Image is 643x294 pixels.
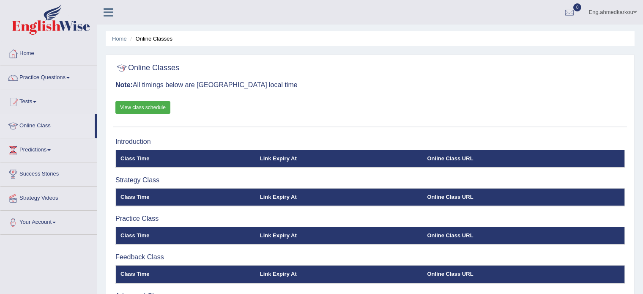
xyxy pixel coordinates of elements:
th: Class Time [116,188,255,206]
a: Your Account [0,211,97,232]
span: 0 [573,3,582,11]
th: Online Class URL [423,227,625,245]
th: Online Class URL [423,265,625,283]
th: Link Expiry At [255,150,423,168]
th: Class Time [116,227,255,245]
a: View class schedule [115,101,170,114]
th: Online Class URL [423,150,625,168]
h3: Feedback Class [115,253,625,261]
a: Home [112,36,127,42]
th: Online Class URL [423,188,625,206]
th: Class Time [116,265,255,283]
th: Link Expiry At [255,265,423,283]
h3: Introduction [115,138,625,146]
a: Practice Questions [0,66,97,87]
th: Link Expiry At [255,188,423,206]
a: Strategy Videos [0,187,97,208]
a: Predictions [0,138,97,159]
h3: Practice Class [115,215,625,223]
th: Link Expiry At [255,227,423,245]
h3: All timings below are [GEOGRAPHIC_DATA] local time [115,81,625,89]
a: Tests [0,90,97,111]
th: Class Time [116,150,255,168]
a: Online Class [0,114,95,135]
h2: Online Classes [115,62,179,74]
li: Online Classes [128,35,172,43]
a: Success Stories [0,162,97,184]
h3: Strategy Class [115,176,625,184]
a: Home [0,42,97,63]
b: Note: [115,81,133,88]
